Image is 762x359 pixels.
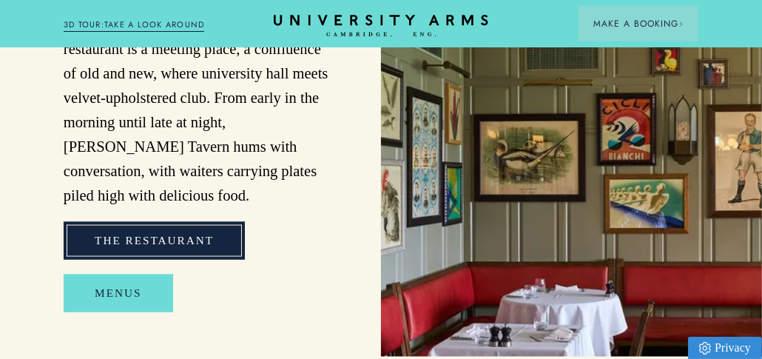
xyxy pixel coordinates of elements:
a: Privacy [688,337,762,359]
a: The Restaurant [64,222,245,260]
a: Home [274,15,488,38]
span: Make a Booking [593,17,684,30]
img: Arrow icon [678,21,684,27]
button: Make a BookingArrow icon [579,6,698,41]
a: 3D TOUR:TAKE A LOOK AROUND [64,19,205,32]
p: Borne of feasting, yet of our time, our restaurant is a meeting place, a confluence of old and ne... [64,13,337,208]
a: Menus [64,275,172,312]
img: Privacy [699,342,711,355]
